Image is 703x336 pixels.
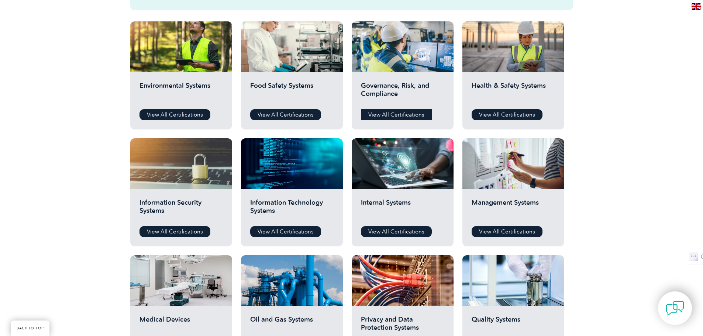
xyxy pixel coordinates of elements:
a: View All Certifications [250,226,321,237]
a: BACK TO TOP [11,321,49,336]
h2: Information Technology Systems [250,198,334,221]
h2: Governance, Risk, and Compliance [361,82,444,104]
h2: Food Safety Systems [250,82,334,104]
a: View All Certifications [139,109,210,120]
h2: Internal Systems [361,198,444,221]
h2: Environmental Systems [139,82,223,104]
a: View All Certifications [250,109,321,120]
img: contact-chat.png [666,299,684,318]
a: View All Certifications [472,226,542,237]
h2: Management Systems [472,198,555,221]
a: View All Certifications [139,226,210,237]
a: View All Certifications [361,109,432,120]
a: View All Certifications [472,109,542,120]
img: en [692,3,701,10]
h2: Health & Safety Systems [472,82,555,104]
a: View All Certifications [361,226,432,237]
h2: Information Security Systems [139,198,223,221]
